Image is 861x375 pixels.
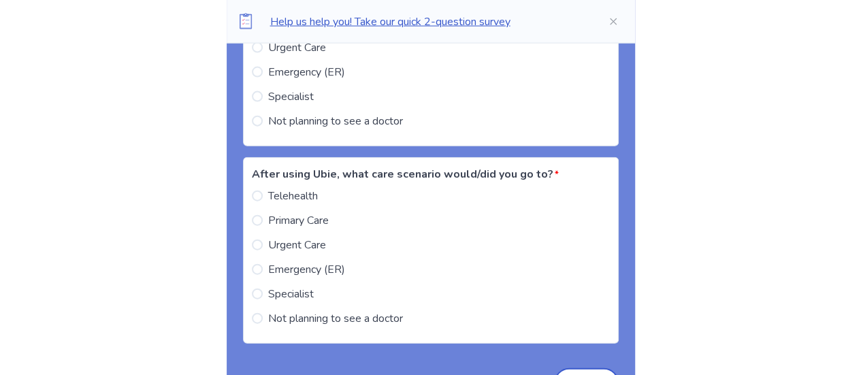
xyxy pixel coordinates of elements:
span: Specialist [268,88,314,105]
span: Urgent Care [268,237,326,253]
p: Help us help you! Take our quick 2-question survey [270,14,586,30]
span: Not planning to see a doctor [268,113,403,129]
label: After using Ubie, what care scenario would/did you go to? [252,166,602,182]
span: Not planning to see a doctor [268,310,403,327]
span: Primary Care [268,212,329,229]
span: Specialist [268,286,314,302]
span: Emergency (ER) [268,64,345,80]
span: Urgent Care [268,39,326,56]
span: Emergency (ER) [268,261,345,278]
span: Telehealth [268,188,318,204]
